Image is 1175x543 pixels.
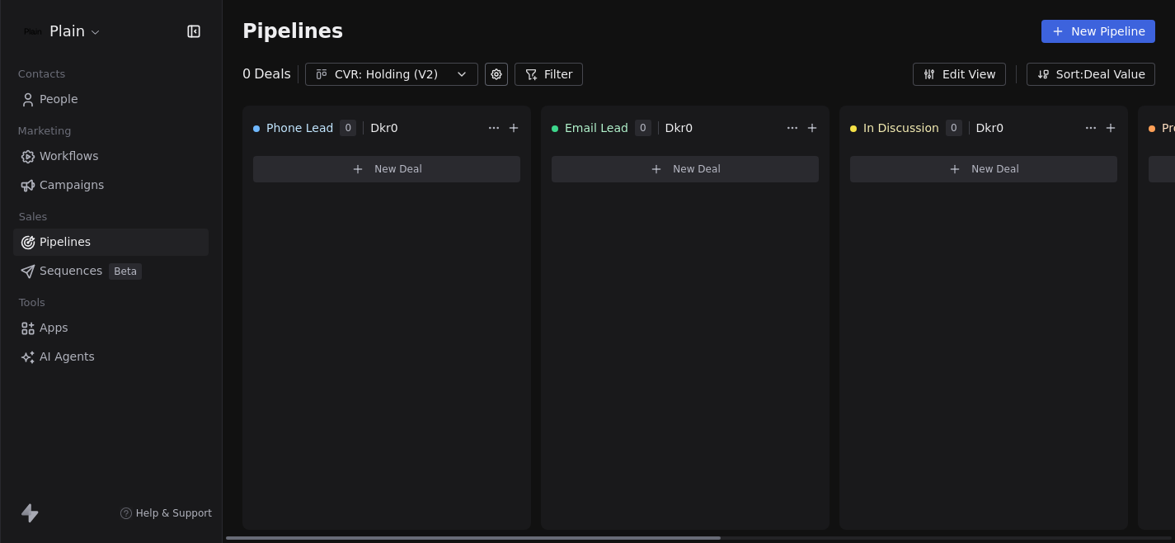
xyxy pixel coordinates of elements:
span: AI Agents [40,348,95,366]
span: New Deal [971,163,1019,176]
span: Pipelines [242,20,343,43]
span: Phone Lead [266,120,333,136]
span: New Deal [673,163,721,176]
span: Dkr 0 [370,120,398,136]
div: Email Lead0Dkr0 [552,106,783,149]
button: New Deal [850,156,1117,182]
span: Sequences [40,262,102,280]
button: Plain [20,17,106,45]
span: Contacts [11,62,73,87]
span: Deals [254,64,291,84]
span: Plain [49,21,85,42]
a: SequencesBeta [13,257,209,285]
a: Pipelines [13,229,209,256]
a: Workflows [13,143,209,170]
span: Sales [12,205,54,229]
span: 0 [635,120,651,136]
span: Pipelines [40,234,91,251]
a: Apps [13,314,209,342]
button: Sort: Deal Value [1027,63,1155,86]
a: AI Agents [13,343,209,371]
div: 0 [242,64,291,84]
span: Campaigns [40,177,104,194]
span: Dkr 0 [665,120,693,136]
span: Help & Support [136,507,212,520]
span: Workflows [40,148,99,165]
span: People [40,91,78,108]
a: People [13,86,209,113]
span: Marketing [11,119,78,144]
span: Apps [40,319,68,337]
span: 0 [340,120,356,136]
a: Campaigns [13,172,209,199]
button: Edit View [913,63,1006,86]
span: New Deal [374,163,422,176]
img: Plain-Logo-Tile.png [23,21,43,41]
span: Dkr 0 [976,120,1004,136]
span: Tools [12,290,52,315]
div: In Discussion0Dkr0 [850,106,1081,149]
a: Help & Support [120,507,212,520]
span: In Discussion [863,120,939,136]
button: New Deal [552,156,819,182]
button: New Pipeline [1041,20,1155,43]
span: Email Lead [565,120,628,136]
span: 0 [946,120,962,136]
div: CVR: Holding (V2) [335,66,449,83]
button: Filter [515,63,583,86]
button: New Deal [253,156,520,182]
div: Phone Lead0Dkr0 [253,106,484,149]
span: Beta [109,263,142,280]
